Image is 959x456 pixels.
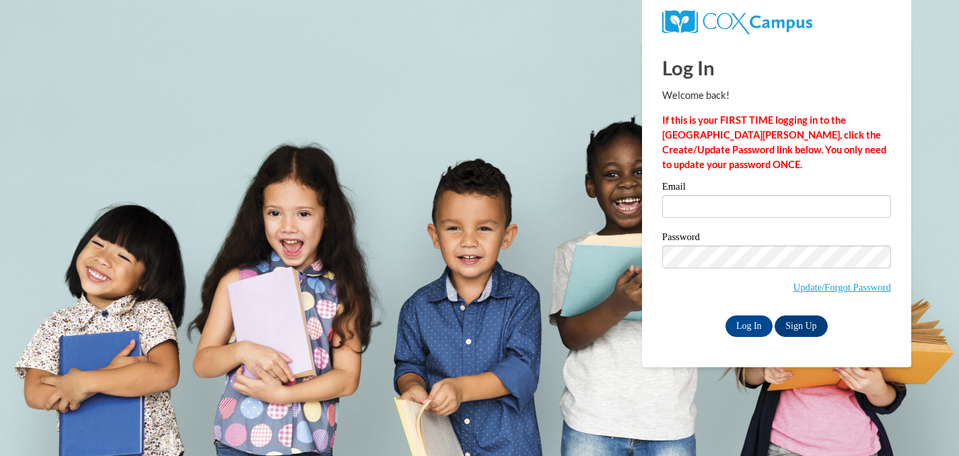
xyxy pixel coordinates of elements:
input: Log In [725,315,773,337]
label: Password [662,232,891,245]
a: Sign Up [775,315,827,337]
h1: Log In [662,54,891,81]
img: COX Campus [662,10,812,34]
strong: If this is your FIRST TIME logging in to the [GEOGRAPHIC_DATA][PERSON_NAME], click the Create/Upd... [662,114,886,170]
p: Welcome back! [662,88,891,103]
label: Email [662,182,891,195]
a: COX Campus [662,15,812,27]
a: Update/Forgot Password [793,282,891,293]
